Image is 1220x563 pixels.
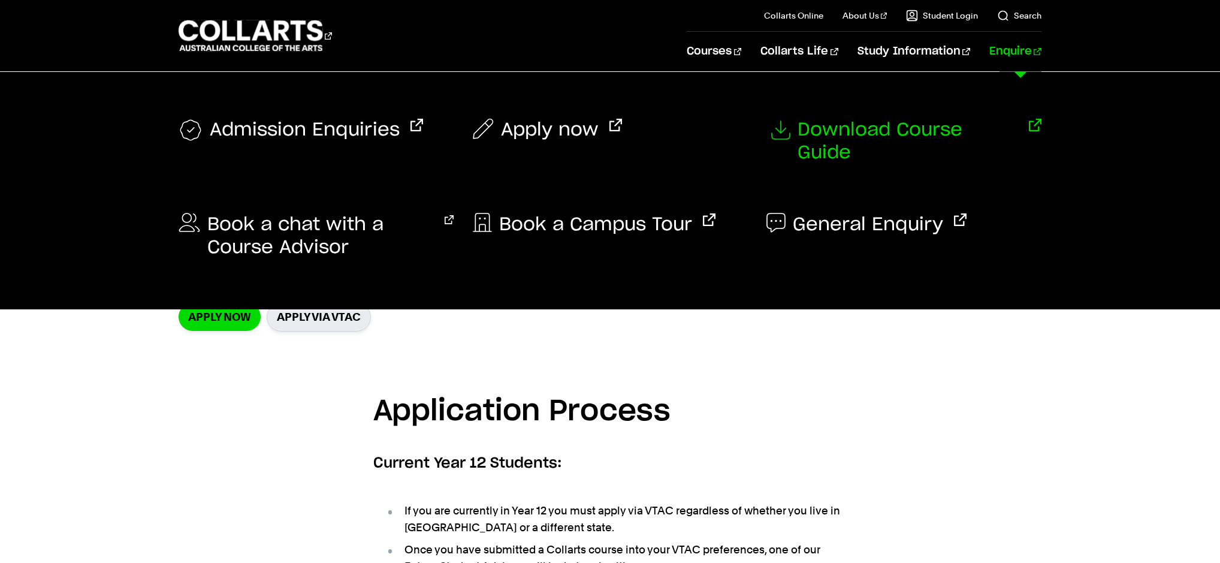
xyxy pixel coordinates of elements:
[766,119,1041,164] a: Download Course Guide
[473,119,622,141] a: Apply now
[764,10,823,22] a: Collarts Online
[798,119,1018,164] span: Download Course Guide
[687,32,741,71] a: Courses
[906,10,978,22] a: Student Login
[179,303,261,331] a: Apply now
[760,32,838,71] a: Collarts Life
[997,10,1041,22] a: Search
[210,119,400,143] span: Admission Enquiries
[373,453,847,474] h6: Current Year 12 Students:
[179,213,454,259] a: Book a chat with a Course Advisor
[267,302,371,332] a: Apply via VTAC
[179,19,332,53] div: Go to homepage
[473,213,715,236] a: Book a Campus Tour
[385,502,847,536] li: If you are currently in Year 12 you must apply via VTAC regardless of whether you live in [GEOGRA...
[373,389,847,435] h3: Application Process
[857,32,970,71] a: Study Information
[766,213,967,236] a: General Enquiry
[179,119,423,143] a: Admission Enquiries
[207,213,434,259] span: Book a chat with a Course Advisor
[793,213,943,236] span: General Enquiry
[501,119,599,141] span: Apply now
[842,10,887,22] a: About Us
[989,32,1041,71] a: Enquire
[499,213,692,236] span: Book a Campus Tour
